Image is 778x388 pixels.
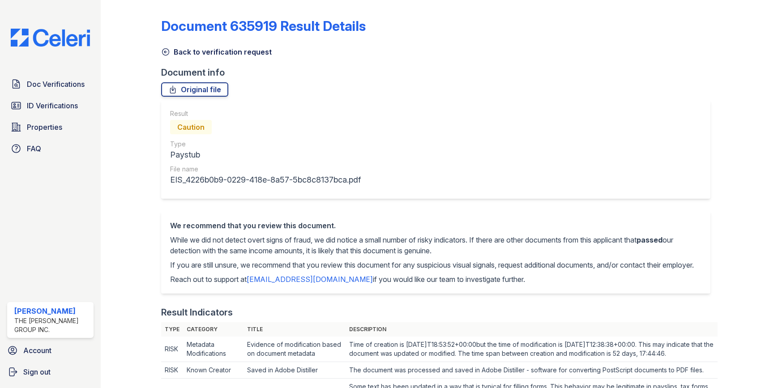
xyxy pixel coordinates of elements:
div: Paystub [170,149,361,161]
span: Properties [27,122,62,132]
td: The document was processed and saved in Adobe Distiller - software for converting PostScript docu... [346,362,718,379]
div: File name [170,165,361,174]
th: Category [183,322,243,337]
img: CE_Logo_Blue-a8612792a0a2168367f1c8372b55b34899dd931a85d93a1a3d3e32e68fde9ad4.png [4,29,97,47]
div: Type [170,140,361,149]
a: Doc Verifications [7,75,94,93]
span: ID Verifications [27,100,78,111]
td: Metadata Modifications [183,337,243,362]
div: Caution [170,120,212,134]
td: RISK [161,362,183,379]
span: passed [637,235,663,244]
span: FAQ [27,143,41,154]
td: RISK [161,337,183,362]
a: Sign out [4,363,97,381]
th: Type [161,322,183,337]
span: Account [23,345,51,356]
div: The [PERSON_NAME] Group Inc. [14,316,90,334]
div: [PERSON_NAME] [14,306,90,316]
span: Doc Verifications [27,79,85,90]
p: Reach out to support at if you would like our team to investigate further. [170,274,701,285]
p: If you are still unsure, we recommend that you review this document for any suspicious visual sig... [170,260,701,270]
td: Known Creator [183,362,243,379]
div: EIS_4226b0b9-0229-418e-8a57-5bc8c8137bca.pdf [170,174,361,186]
div: We recommend that you review this document. [170,220,701,231]
th: Title [244,322,346,337]
td: Evidence of modification based on document metadata [244,337,346,362]
a: ID Verifications [7,97,94,115]
a: [EMAIL_ADDRESS][DOMAIN_NAME] [247,275,373,284]
td: Saved in Adobe Distiller [244,362,346,379]
td: Time of creation is [DATE]T18:53:52+00:00but the time of modification is [DATE]T12:38:38+00:00. T... [346,337,718,362]
span: Sign out [23,367,51,377]
a: Properties [7,118,94,136]
a: FAQ [7,140,94,158]
div: Result [170,109,361,118]
th: Description [346,322,718,337]
div: Result Indicators [161,306,233,319]
p: While we did not detect overt signs of fraud, we did notice a small number of risky indicators. I... [170,235,701,256]
a: Document 635919 Result Details [161,18,366,34]
a: Original file [161,82,228,97]
a: Account [4,341,97,359]
a: Back to verification request [161,47,272,57]
div: Document info [161,66,717,79]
